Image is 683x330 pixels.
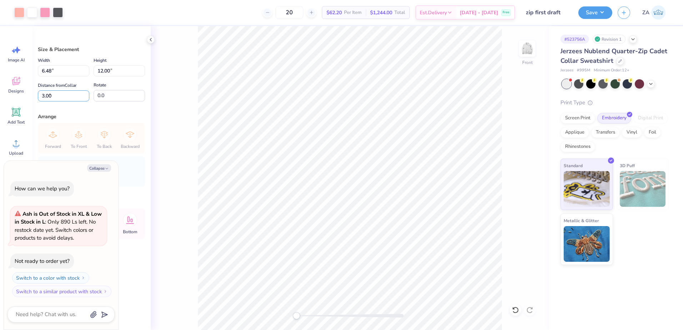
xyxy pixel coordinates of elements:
[594,67,629,74] span: Minimum Order: 12 +
[560,99,669,107] div: Print Type
[38,81,76,90] label: Distance from Collar
[522,59,533,66] div: Front
[520,5,573,20] input: Untitled Design
[622,127,642,138] div: Vinyl
[560,127,589,138] div: Applique
[344,9,362,16] span: Per Item
[564,217,599,224] span: Metallic & Glitter
[633,113,668,124] div: Digital Print
[15,185,70,192] div: How can we help you?
[94,56,106,65] label: Height
[94,81,106,89] label: Rotate
[578,6,612,19] button: Save
[87,164,111,172] button: Collapse
[38,113,145,120] div: Arrange
[15,257,70,265] div: Not ready to order yet?
[103,289,108,294] img: Switch to a similar product with stock
[420,9,447,16] span: Est. Delivery
[564,162,583,169] span: Standard
[597,113,631,124] div: Embroidery
[8,57,25,63] span: Image AI
[651,5,665,20] img: Zuriel Alaba
[560,35,589,44] div: # 523756A
[644,127,661,138] div: Foil
[520,41,534,56] img: Front
[8,119,25,125] span: Add Text
[9,150,23,156] span: Upload
[560,113,595,124] div: Screen Print
[123,229,137,235] span: Bottom
[12,286,111,297] button: Switch to a similar product with stock
[560,141,595,152] div: Rhinestones
[593,35,625,44] div: Revision 1
[564,226,610,262] img: Metallic & Glitter
[38,56,50,65] label: Width
[620,162,635,169] span: 3D Puff
[564,171,610,207] img: Standard
[326,9,342,16] span: $62.20
[620,171,666,207] img: 3D Puff
[639,5,669,20] a: ZA
[642,9,649,17] span: ZA
[275,6,303,19] input: – –
[12,272,89,284] button: Switch to a color with stock
[394,9,405,16] span: Total
[460,9,498,16] span: [DATE] - [DATE]
[8,88,24,94] span: Designs
[15,210,102,242] span: : Only 890 Ls left. No restock date yet. Switch colors or products to avoid delays.
[81,276,85,280] img: Switch to a color with stock
[591,127,620,138] div: Transfers
[38,46,145,53] div: Size & Placement
[560,47,667,65] span: Jerzees Nublend Quarter-Zip Cadet Collar Sweatshirt
[560,67,573,74] span: Jerzees
[577,67,590,74] span: # 995M
[15,210,102,226] strong: Ash is Out of Stock in XL & Low in Stock in L
[293,312,300,319] div: Accessibility label
[370,9,392,16] span: $1,244.00
[503,10,509,15] span: Free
